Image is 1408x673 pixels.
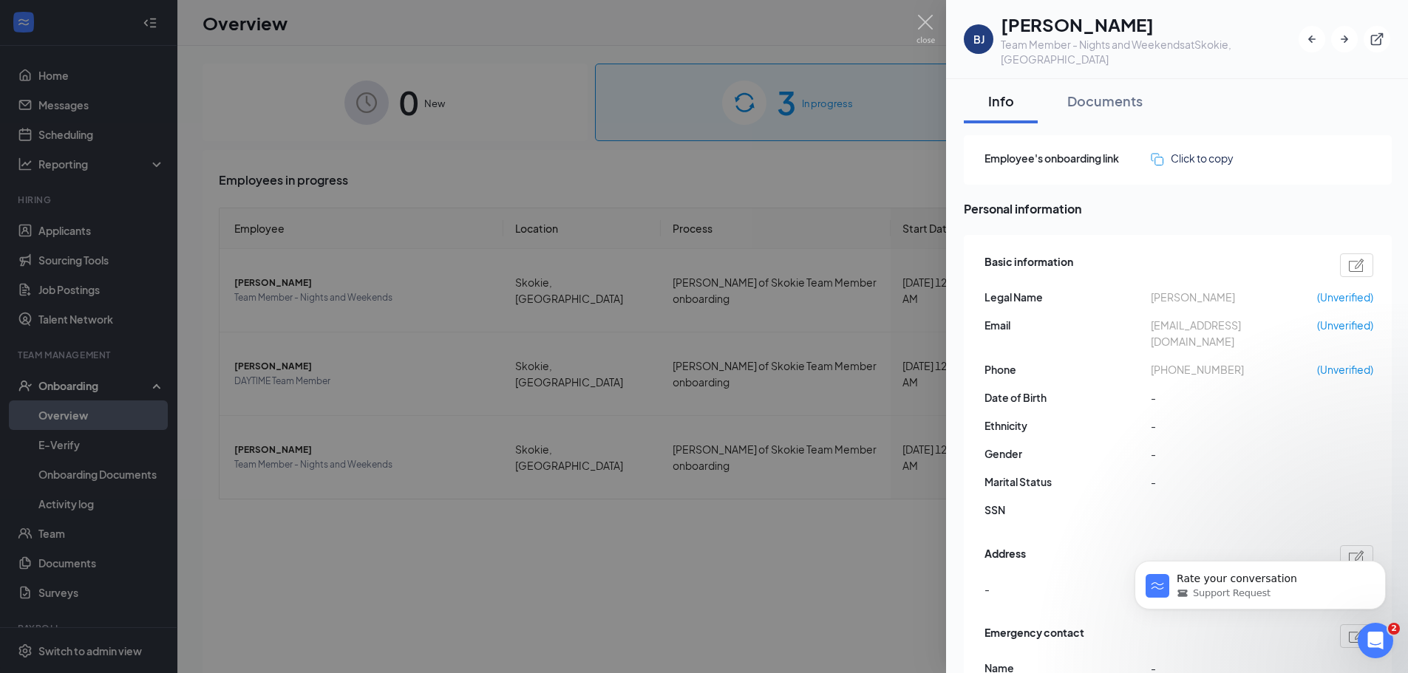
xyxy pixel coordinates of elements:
span: - [1151,474,1317,490]
div: Send us a message [30,287,247,302]
img: Profile image for Shin [201,24,231,53]
svg: ArrowRight [1337,32,1352,47]
span: Ethnicity [984,417,1151,434]
h1: [PERSON_NAME] [1001,12,1299,37]
button: ExternalLink [1364,26,1390,52]
span: Employee's onboarding link [984,150,1151,166]
span: - [1151,445,1317,462]
svg: ExternalLink [1370,32,1384,47]
span: - [1151,389,1317,406]
div: Documents [1067,92,1143,110]
button: Click to copy [1151,150,1234,166]
span: Basic information [984,253,1073,277]
div: Recent messageProfile image for AdrianCulvers Skokie- Employee not showing in CrunchtimeRate your... [15,174,281,267]
span: Marital Status [984,474,1151,490]
span: Email [984,317,1151,333]
span: [PHONE_NUMBER] [1151,361,1317,378]
span: [PERSON_NAME] [1151,289,1317,305]
button: ArrowLeftNew [1299,26,1325,52]
span: Address [984,545,1026,569]
div: Profile image for AdrianCulvers Skokie- Employee not showing in CrunchtimeRate your conversation[... [16,196,280,266]
span: Personal information [964,199,1392,218]
span: Date of Birth [984,389,1151,406]
span: (Unverified) [1317,317,1373,333]
div: Close [254,24,281,50]
img: Profile image for James [145,24,174,53]
iframe: Intercom live chat [1358,623,1393,658]
span: Culvers Skokie- Employee not showing in Crunchtime [81,208,231,223]
button: Tickets [197,461,296,520]
iframe: Intercom notifications message [1112,530,1408,633]
img: click-to-copy.71757273a98fde459dfc.svg [1151,153,1163,165]
span: 2 [1388,623,1400,635]
img: logo [30,31,115,49]
div: • 3h ago [154,239,197,254]
button: Messages [98,461,197,520]
img: Profile image for Adrian [30,216,60,246]
span: Legal Name [984,289,1151,305]
span: Gender [984,445,1151,462]
div: Send us a messageWe typically reply in under a minute [15,274,281,330]
span: [EMAIL_ADDRESS][DOMAIN_NAME] [1151,317,1317,349]
span: - [984,581,990,597]
div: We typically reply in under a minute [30,302,247,318]
img: Profile image for Kiara [173,24,203,53]
span: (Unverified) [1317,289,1373,305]
div: Recent message [30,186,265,202]
button: ArrowRight [1331,26,1358,52]
span: Home [33,498,66,508]
svg: ArrowLeftNew [1305,32,1319,47]
span: - [1151,417,1317,434]
span: Messages [123,498,174,508]
div: [PERSON_NAME] [66,239,152,254]
span: Phone [984,361,1151,378]
div: BJ [973,32,984,47]
div: Team Member - Nights and Weekends at Skokie, [GEOGRAPHIC_DATA] [1001,37,1299,66]
span: (Unverified) [1317,361,1373,378]
span: SSN [984,502,1151,518]
span: Rate your conversation [66,225,202,236]
span: Emergency contact [984,624,1084,648]
div: Info [979,92,1023,110]
p: Hi Culvers 👋 [30,105,266,130]
p: How can we help? [30,130,266,155]
span: Tickets [228,498,265,508]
